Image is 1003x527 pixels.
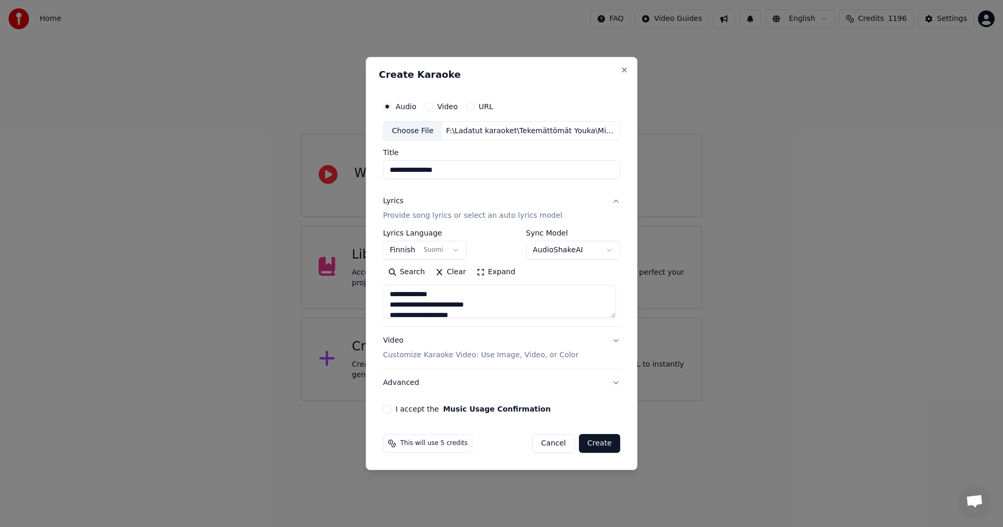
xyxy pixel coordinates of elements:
[471,264,520,281] button: Expand
[442,126,620,136] div: F:\Ladatut karaoket\Tekemättömät Youka\Miljoonasade\[PERSON_NAME].m4a
[395,405,551,413] label: I accept the
[383,211,562,221] p: Provide song lyrics or select an auto lyrics model
[383,327,620,369] button: VideoCustomize Karaoke Video: Use Image, Video, or Color
[395,103,416,110] label: Audio
[400,439,468,448] span: This will use 5 credits
[383,122,442,140] div: Choose File
[383,188,620,230] button: LyricsProvide song lyrics or select an auto lyrics model
[579,434,620,453] button: Create
[479,103,493,110] label: URL
[383,149,620,157] label: Title
[383,196,403,207] div: Lyrics
[383,336,578,361] div: Video
[526,230,620,237] label: Sync Model
[383,230,620,327] div: LyricsProvide song lyrics or select an auto lyrics model
[437,103,458,110] label: Video
[443,405,551,413] button: I accept the
[383,369,620,396] button: Advanced
[532,434,575,453] button: Cancel
[379,70,624,79] h2: Create Karaoke
[383,264,430,281] button: Search
[383,230,466,237] label: Lyrics Language
[383,350,578,360] p: Customize Karaoke Video: Use Image, Video, or Color
[430,264,471,281] button: Clear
